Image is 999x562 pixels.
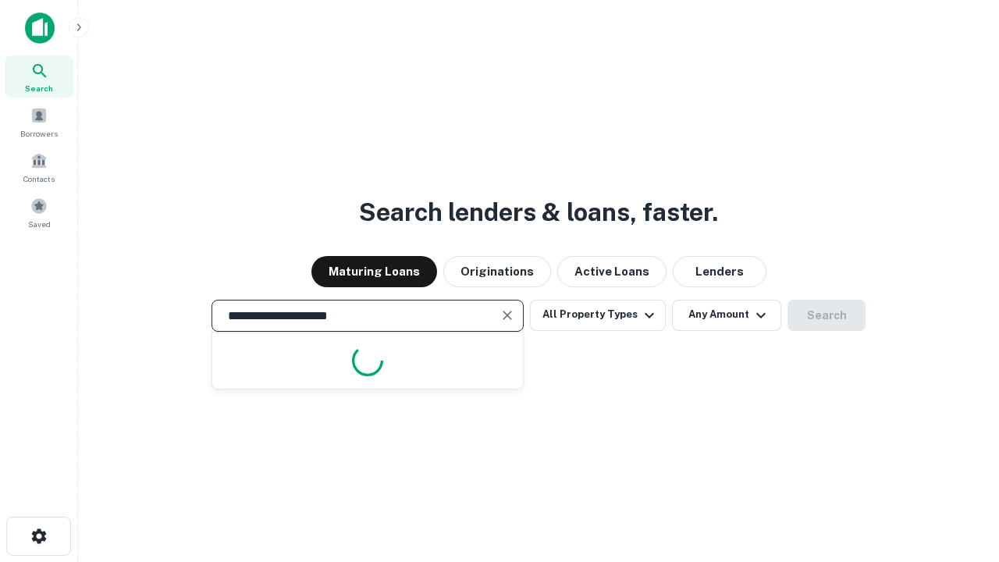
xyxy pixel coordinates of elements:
[557,256,667,287] button: Active Loans
[5,191,73,233] a: Saved
[25,82,53,94] span: Search
[672,300,781,331] button: Any Amount
[359,194,718,231] h3: Search lenders & loans, faster.
[443,256,551,287] button: Originations
[5,55,73,98] a: Search
[20,127,58,140] span: Borrowers
[23,173,55,185] span: Contacts
[673,256,766,287] button: Lenders
[311,256,437,287] button: Maturing Loans
[496,304,518,326] button: Clear
[5,101,73,143] a: Borrowers
[921,437,999,512] iframe: Chat Widget
[530,300,666,331] button: All Property Types
[25,12,55,44] img: capitalize-icon.png
[5,146,73,188] a: Contacts
[28,218,51,230] span: Saved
